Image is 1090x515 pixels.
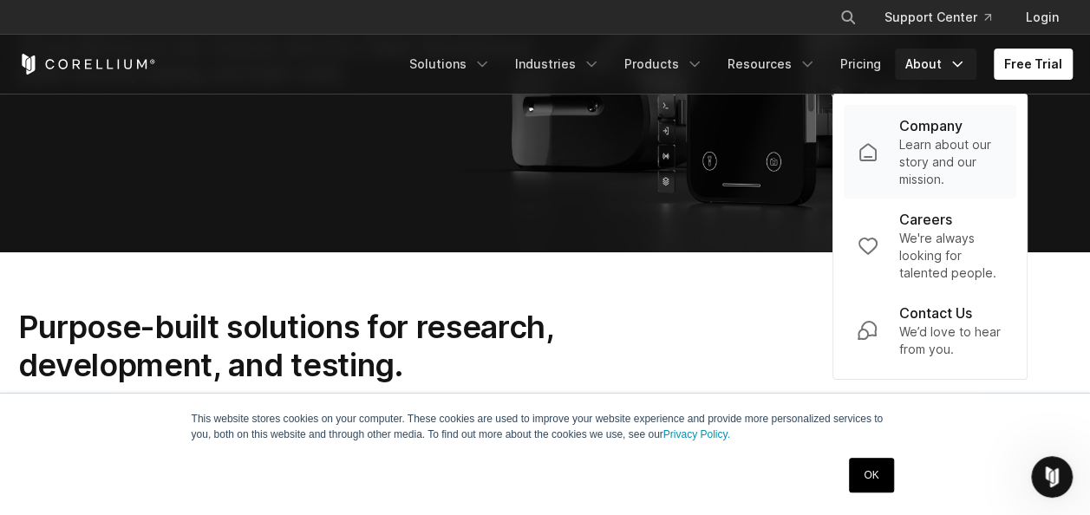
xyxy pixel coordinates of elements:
button: Search [832,2,864,33]
div: Navigation Menu [399,49,1073,80]
iframe: Intercom live chat [1031,456,1073,498]
a: Resources [717,49,826,80]
a: Free Trial [994,49,1073,80]
p: Company [898,115,962,136]
p: We’d love to hear from you. [898,323,1002,358]
a: Contact Us We’d love to hear from you. [843,292,1016,368]
a: Corellium Home [18,54,156,75]
p: We're always looking for talented people. [898,230,1002,282]
p: Careers [898,209,951,230]
p: Contact Us [898,303,971,323]
a: OK [849,458,893,492]
a: Solutions [399,49,501,80]
a: Support Center [871,2,1005,33]
div: Navigation Menu [819,2,1073,33]
a: About [895,49,976,80]
p: This website stores cookies on your computer. These cookies are used to improve your website expe... [192,411,899,442]
a: Privacy Policy. [663,428,730,440]
a: Login [1012,2,1073,33]
a: Industries [505,49,610,80]
a: Company Learn about our story and our mission. [843,105,1016,199]
p: Learn about our story and our mission. [898,136,1002,188]
a: Products [614,49,714,80]
a: Careers We're always looking for talented people. [843,199,1016,292]
a: Pricing [830,49,891,80]
h2: Purpose-built solutions for research, development, and testing. [18,308,610,385]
